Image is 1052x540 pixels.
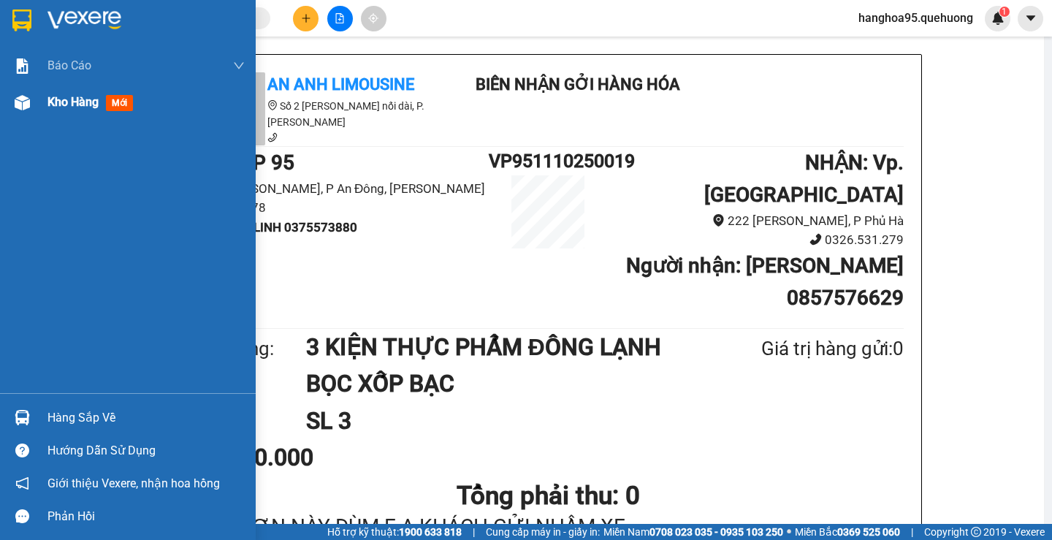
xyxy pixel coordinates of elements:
[361,6,386,31] button: aim
[489,147,607,175] h1: VP951110250019
[795,524,900,540] span: Miền Bắc
[607,211,904,231] li: 222 [PERSON_NAME], P Phủ Hà
[991,12,1005,25] img: icon-new-feature
[809,233,822,246] span: phone
[267,75,414,94] b: An Anh Limousine
[712,214,725,227] span: environment
[192,476,904,516] h1: Tổng phải thu: 0
[626,254,904,310] b: Người nhận : [PERSON_NAME] 0857576629
[837,526,900,538] strong: 0369 525 060
[47,506,245,528] div: Phản hồi
[476,75,680,94] b: Biên nhận gởi hàng hóa
[192,516,904,539] div: HỦY ĐƠN NÀY DÙM E Ạ KHÁCH GỬI NHẦM XE
[192,198,489,218] li: 19008678
[192,179,489,199] li: 95 [PERSON_NAME], P An Đông, [PERSON_NAME]
[293,6,319,31] button: plus
[1024,12,1037,25] span: caret-down
[47,56,91,75] span: Báo cáo
[267,100,278,110] span: environment
[911,524,913,540] span: |
[47,474,220,493] span: Giới thiệu Vexere, nhận hoa hồng
[327,524,462,540] span: Hỗ trợ kỹ thuật:
[15,58,30,74] img: solution-icon
[399,526,462,538] strong: 1900 633 818
[368,13,378,23] span: aim
[192,220,357,235] b: Người gửi : LINH 0375573880
[47,95,99,109] span: Kho hàng
[192,98,455,130] li: Số 2 [PERSON_NAME] nối dài, P. [PERSON_NAME]
[47,440,245,462] div: Hướng dẫn sử dụng
[106,95,133,111] span: mới
[704,151,904,207] b: NHẬN : Vp. [GEOGRAPHIC_DATA]
[12,9,31,31] img: logo-vxr
[971,527,981,537] span: copyright
[649,526,783,538] strong: 0708 023 035 - 0935 103 250
[15,444,29,457] span: question-circle
[603,524,783,540] span: Miền Nam
[607,230,904,250] li: 0326.531.279
[233,60,245,72] span: down
[473,524,475,540] span: |
[335,13,345,23] span: file-add
[1018,6,1043,31] button: caret-down
[15,95,30,110] img: warehouse-icon
[1002,7,1007,17] span: 1
[486,524,600,540] span: Cung cấp máy in - giấy in:
[301,13,311,23] span: plus
[192,439,427,476] div: CR 210.000
[847,9,985,27] span: hanghoa95.quehuong
[690,334,904,364] div: Giá trị hàng gửi: 0
[15,476,29,490] span: notification
[267,132,278,142] span: phone
[306,403,690,439] h1: SL 3
[47,407,245,429] div: Hàng sắp về
[306,329,690,403] h1: 3 KIỆN THỰC PHẨM ĐÔNG LẠNH BỌC XỐP BẠC
[787,529,791,535] span: ⚪️
[327,6,353,31] button: file-add
[999,7,1010,17] sup: 1
[15,509,29,523] span: message
[15,410,30,425] img: warehouse-icon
